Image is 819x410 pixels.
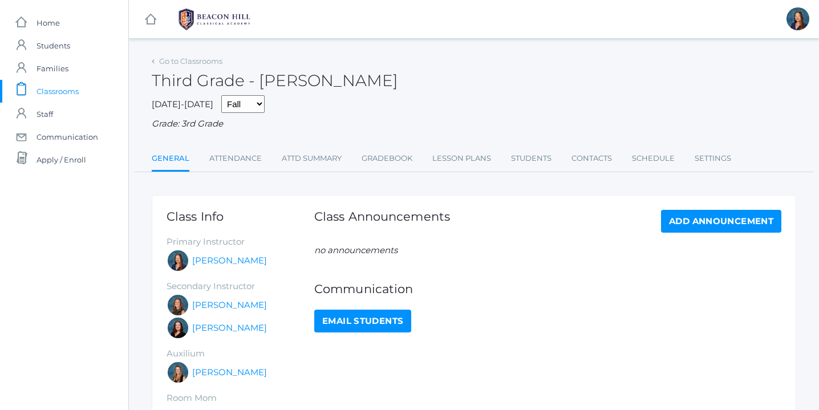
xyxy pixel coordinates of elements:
a: Email Students [314,310,411,332]
h5: Primary Instructor [167,237,314,247]
a: [PERSON_NAME] [192,299,267,312]
a: Contacts [571,147,612,170]
a: [PERSON_NAME] [192,322,267,335]
a: Attendance [209,147,262,170]
a: [PERSON_NAME] [192,254,267,267]
span: Families [37,57,68,80]
span: Staff [37,103,53,125]
a: Students [511,147,552,170]
a: Go to Classrooms [159,56,222,66]
span: Apply / Enroll [37,148,86,171]
span: Home [37,11,60,34]
em: no announcements [314,245,398,255]
div: Katie Watters [167,316,189,339]
a: Lesson Plans [432,147,491,170]
a: Settings [695,147,731,170]
h5: Secondary Instructor [167,282,314,291]
div: Lori Webster [167,249,189,272]
span: Students [37,34,70,57]
h1: Class Announcements [314,210,450,230]
a: General [152,147,189,172]
span: Communication [37,125,98,148]
img: 1_BHCALogos-05.png [172,5,257,34]
a: [PERSON_NAME] [192,366,267,379]
div: Grade: 3rd Grade [152,117,796,131]
a: Schedule [632,147,675,170]
a: Attd Summary [282,147,342,170]
h1: Communication [314,282,781,295]
h1: Class Info [167,210,314,223]
span: [DATE]-[DATE] [152,99,213,109]
span: Classrooms [37,80,79,103]
h2: Third Grade - [PERSON_NAME] [152,72,398,90]
a: Gradebook [362,147,412,170]
div: Lori Webster [786,7,809,30]
h5: Auxilium [167,349,314,359]
div: Andrea Deutsch [167,294,189,316]
h5: Room Mom [167,393,314,403]
div: Juliana Fowler [167,361,189,384]
a: Add Announcement [661,210,781,233]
